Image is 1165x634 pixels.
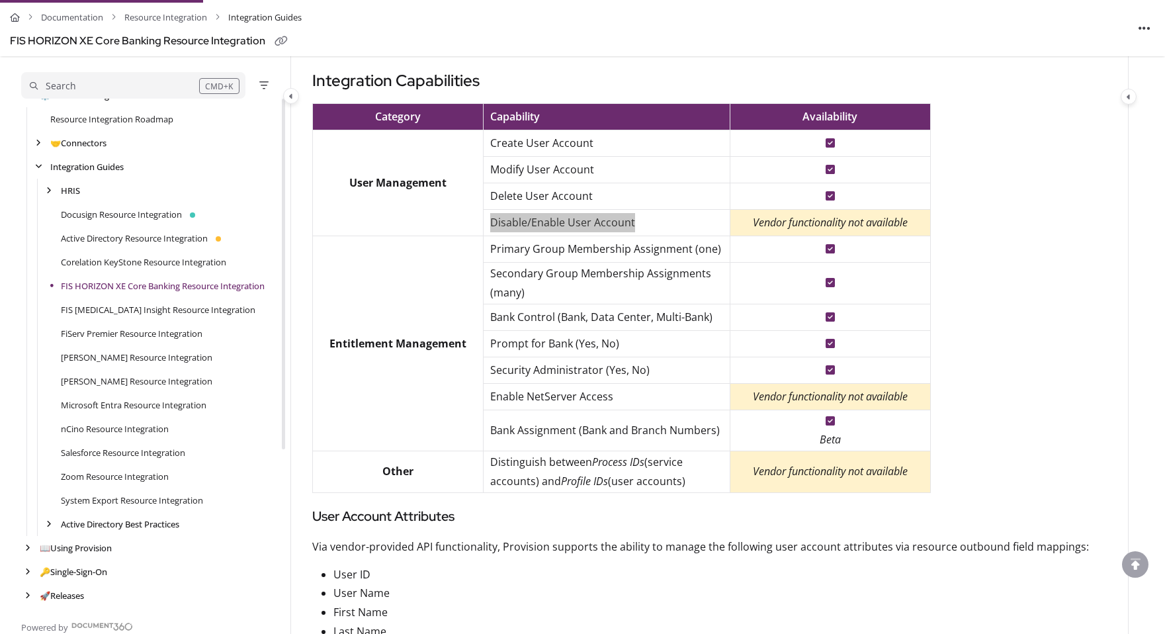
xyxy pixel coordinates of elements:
[61,232,208,245] a: Active Directory Resource Integration
[40,590,50,602] span: 🚀
[42,518,56,531] div: arrow
[1121,89,1137,105] button: Category toggle
[61,279,265,293] a: FIS HORIZON XE Core Banking Resource Integration
[375,109,421,124] span: Category
[61,518,179,531] a: Active Directory Best Practices
[561,474,608,488] em: Profile IDs
[490,187,723,206] p: Delete User Account
[61,494,203,507] a: System Export Resource Integration
[32,137,45,150] div: arrow
[61,184,80,197] a: HRIS
[61,398,206,412] a: Microsoft Entra Resource Integration
[333,605,388,619] span: first name
[753,215,908,230] em: Vendor functionality not available
[61,470,169,483] a: Zoom Resource Integration
[46,79,76,93] div: Search
[50,136,107,150] a: Connectors
[820,432,841,447] em: Beta
[753,389,908,404] em: Vendor functionality not available
[40,542,50,554] span: 📖
[50,137,61,149] span: 🤝
[10,32,265,51] div: FIS HORIZON XE Core Banking Resource Integration
[50,113,173,126] a: Resource Integration Roadmap
[1134,17,1155,38] button: Article more options
[382,464,413,478] strong: Other
[490,213,723,232] p: Disable/Enable User Account
[40,589,84,602] a: Releases
[10,8,20,27] a: Home
[50,160,124,173] a: Integration Guides
[349,175,447,190] strong: User Management
[283,88,299,104] button: Category toggle
[40,89,50,101] span: ⚙️
[21,618,133,634] a: Powered by Document360 - opens in a new tab
[32,161,45,173] div: arrow
[61,208,182,221] a: Docusign Resource Integration
[21,566,34,578] div: arrow
[61,446,185,459] a: Salesforce Resource Integration
[40,565,107,578] a: Single-Sign-On
[490,264,723,302] p: Secondary Group Membership Assignments (many)
[592,455,644,469] em: Process IDs
[490,308,723,327] p: Bank Control (Bank, Data Center, Multi-Bank)
[61,327,202,340] a: FiServ Premier Resource Integration
[21,542,34,555] div: arrow
[61,303,255,316] a: FIS IBS Insight Resource Integration
[490,387,723,406] p: Enable NetServer Access
[40,566,50,578] span: 🔑
[312,539,1107,555] p: Via vendor-provided API functionality, Provision supports the ability to manage the following use...
[61,422,169,435] a: nCino Resource Integration
[40,541,112,555] a: Using Provision
[21,621,68,634] span: Powered by
[490,109,540,124] span: Capability
[333,586,390,600] span: user name
[753,464,908,478] em: Vendor functionality not available
[312,506,1107,528] h4: User Account Attributes
[61,351,212,364] a: Jack Henry SilverLake Resource Integration
[124,8,207,27] a: Resource Integration
[490,421,723,440] p: Bank Assignment (Bank and Branch Numbers)
[1122,551,1148,578] div: scroll to top
[490,160,723,179] p: Modify User Account
[199,78,239,94] div: CMD+K
[490,361,723,380] p: Security Administrator (Yes, No)
[21,590,34,602] div: arrow
[312,69,1107,93] h3: Integration Capabilities
[228,8,302,27] span: Integration Guides
[42,185,56,197] div: arrow
[490,453,723,491] p: Distinguish between (service accounts) and (user accounts)
[490,240,723,259] p: Primary Group Membership Assignment (one)
[21,72,245,99] button: Search
[333,567,370,582] span: user iD
[490,334,723,353] p: Prompt for Bank (Yes, No)
[256,77,272,93] button: Filter
[329,336,466,351] strong: Entitlement Management
[71,623,133,631] img: Document360
[61,375,212,388] a: Jack Henry Symitar Resource Integration
[271,31,292,52] button: Copy link of
[490,134,723,153] p: Create User Account
[61,255,226,269] a: Corelation KeyStone Resource Integration
[41,8,103,27] a: Documentation
[802,109,857,124] span: Availability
